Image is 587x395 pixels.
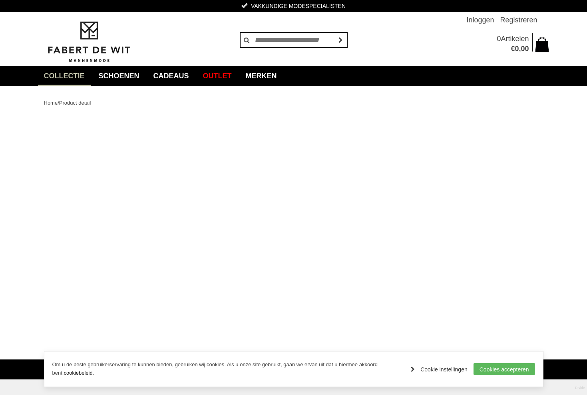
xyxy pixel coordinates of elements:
[575,383,585,393] a: Divide
[521,45,529,53] span: 00
[44,20,134,64] img: Fabert de Wit
[500,12,537,28] a: Registreren
[38,66,91,86] a: collectie
[93,66,145,86] a: Schoenen
[466,12,494,28] a: Inloggen
[240,66,283,86] a: Merken
[511,45,515,53] span: €
[519,45,521,53] span: ,
[474,363,535,375] a: Cookies accepteren
[197,66,238,86] a: Outlet
[147,66,195,86] a: Cadeaus
[52,361,403,377] p: Om u de beste gebruikerservaring te kunnen bieden, gebruiken wij cookies. Als u onze site gebruik...
[44,100,58,106] a: Home
[497,35,501,43] span: 0
[58,100,59,106] span: /
[515,45,519,53] span: 0
[501,35,529,43] span: Artikelen
[59,100,91,106] a: Product detail
[411,363,468,375] a: Cookie instellingen
[64,370,92,376] a: cookiebeleid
